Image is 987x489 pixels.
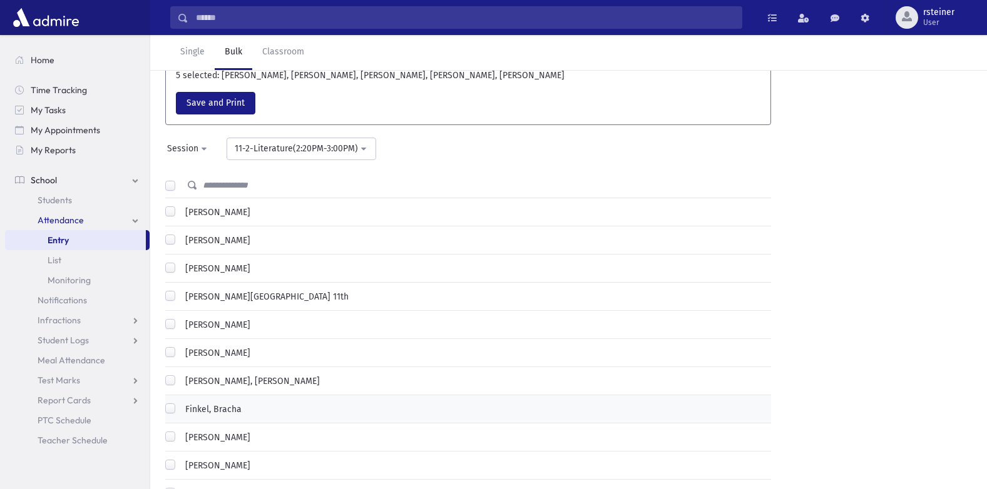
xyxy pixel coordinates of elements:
a: Test Marks [5,370,150,390]
span: Teacher Schedule [38,435,108,446]
span: rsteiner [923,8,954,18]
a: Entry [5,230,146,250]
span: Monitoring [48,275,91,286]
a: My Reports [5,140,150,160]
span: Student Logs [38,335,89,346]
a: Home [5,50,150,70]
span: Home [31,54,54,66]
a: Attendance [5,210,150,230]
span: Test Marks [38,375,80,386]
span: My Appointments [31,124,100,136]
a: Monitoring [5,270,150,290]
a: Notifications [5,290,150,310]
label: [PERSON_NAME] [180,206,250,219]
span: Students [38,194,72,206]
a: List [5,250,150,270]
span: Attendance [38,214,84,226]
label: [PERSON_NAME] [180,346,250,360]
span: Infractions [38,315,81,326]
button: 11-2-Literature(2:20PM-3:00PM) [227,138,376,160]
input: Search [188,6,742,29]
a: School [5,170,150,190]
a: Student Logs [5,330,150,350]
label: [PERSON_NAME] [180,459,250,472]
a: My Appointments [5,120,150,140]
div: 5 selected: [PERSON_NAME], [PERSON_NAME], [PERSON_NAME], [PERSON_NAME], [PERSON_NAME] [170,69,767,82]
a: Report Cards [5,390,150,410]
a: Classroom [252,35,314,70]
span: User [923,18,954,28]
span: Report Cards [38,395,91,406]
span: Entry [48,234,69,246]
span: School [31,174,57,186]
label: [PERSON_NAME] [180,262,250,275]
label: [PERSON_NAME][GEOGRAPHIC_DATA] 11th [180,290,349,303]
span: My Reports [31,144,76,156]
label: [PERSON_NAME] [180,318,250,331]
a: PTC Schedule [5,410,150,430]
label: [PERSON_NAME], [PERSON_NAME] [180,375,320,388]
img: AdmirePro [10,5,82,30]
a: Bulk [215,35,252,70]
label: [PERSON_NAME] [180,431,250,444]
a: Teacher Schedule [5,430,150,450]
label: [PERSON_NAME] [180,234,250,247]
span: List [48,255,61,266]
span: Notifications [38,295,87,306]
a: Students [5,190,150,210]
a: My Tasks [5,100,150,120]
span: Time Tracking [31,84,87,96]
span: Meal Attendance [38,355,105,366]
div: 11-2-Literature(2:20PM-3:00PM) [235,142,358,155]
span: PTC Schedule [38,415,91,426]
div: Session [167,142,198,155]
span: My Tasks [31,104,66,116]
a: Single [170,35,215,70]
a: Time Tracking [5,80,150,100]
label: Finkel, Bracha [180,403,242,416]
a: Infractions [5,310,150,330]
button: Session [159,138,217,160]
button: Save and Print [176,92,255,114]
a: Meal Attendance [5,350,150,370]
